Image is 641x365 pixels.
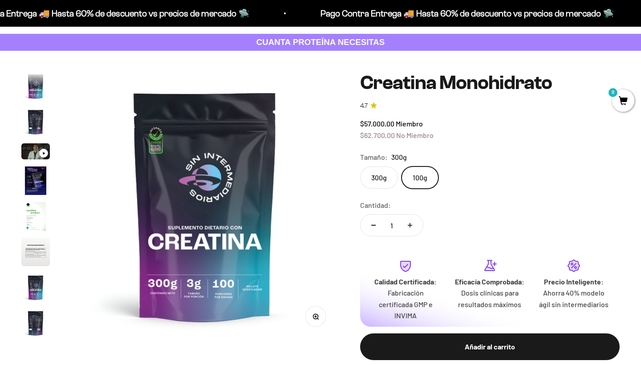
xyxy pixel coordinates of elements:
[360,131,395,139] span: $62.700,00
[21,108,50,136] img: Creatina Monohidrato
[396,119,423,128] span: Miembro
[360,151,388,163] legend: Tamaño:
[371,287,441,321] p: Fabricación certificada GMP e INVIMA
[360,333,620,360] button: Añadir al carrito
[608,87,618,98] mark: 0
[21,273,50,304] button: Ir al artículo 7
[21,309,50,337] img: Creatina Monohidrato
[391,151,407,163] span: 300g
[21,166,50,198] button: Ir al artículo 4
[21,108,50,139] button: Ir al artículo 2
[396,131,434,139] span: No Miembro
[21,202,50,233] button: Ir al artículo 5
[360,72,620,93] h1: Creatina Monohidrato
[256,37,385,47] strong: CUANTA PROTEÍNA NECESITAS
[455,277,524,286] strong: Eficacia Comprobada:
[21,238,50,269] button: Ir al artículo 6
[21,309,50,340] button: Ir al artículo 8
[21,273,50,302] img: Creatina Monohidrato
[374,277,437,286] strong: Calidad Certificada:
[71,72,339,340] img: Creatina Monohidrato
[21,202,50,231] img: Creatina Monohidrato
[360,119,394,128] span: $57.000,00
[455,287,525,310] p: Dosis clínicas para resultados máximos
[21,166,50,195] img: Creatina Monohidrato
[21,238,50,266] img: Creatina Monohidrato
[21,72,50,103] button: Ir al artículo 1
[360,101,620,111] a: 4.74.7 de 5.0 estrellas
[360,199,391,211] label: Cantidad:
[612,97,634,106] a: 0
[320,6,613,20] p: Pago Contra Entrega 🚚 Hasta 60% de descuento vs precios de mercado 🛸
[544,277,604,286] strong: Precio Inteligente:
[539,287,609,310] p: Ahorra 40% modelo ágil sin intermediarios
[360,101,368,111] span: 4.7
[378,341,602,353] div: Añadir al carrito
[21,72,50,101] img: Creatina Monohidrato
[21,143,50,162] button: Ir al artículo 3
[397,215,423,236] button: Aumentar cantidad
[361,215,386,236] button: Reducir cantidad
